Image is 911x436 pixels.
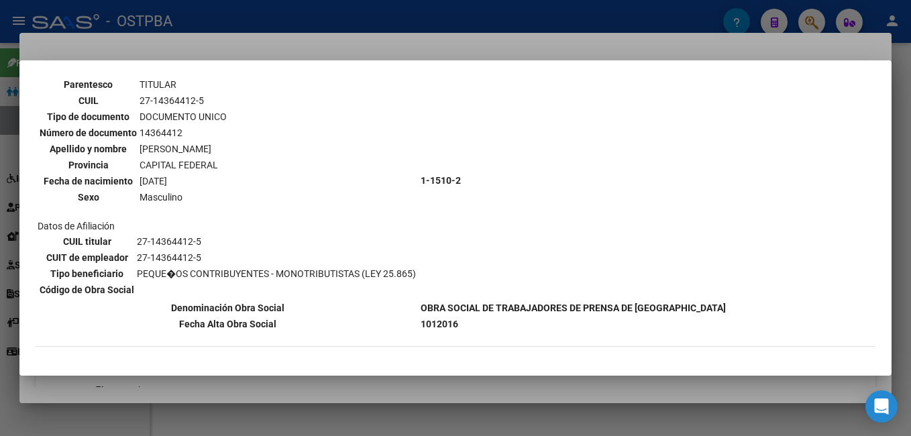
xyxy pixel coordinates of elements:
[39,142,138,156] th: Apellido y nombre
[865,390,898,423] div: Open Intercom Messenger
[136,250,417,265] td: 27-14364412-5
[139,77,227,92] td: TITULAR
[139,158,227,172] td: CAPITAL FEDERAL
[421,303,726,313] b: OBRA SOCIAL DE TRABAJADORES DE PRENSA DE [GEOGRAPHIC_DATA]
[39,93,138,108] th: CUIL
[139,109,227,124] td: DOCUMENTO UNICO
[139,174,227,188] td: [DATE]
[39,125,138,140] th: Número de documento
[39,158,138,172] th: Provincia
[139,125,227,140] td: 14364412
[139,190,227,205] td: Masculino
[39,174,138,188] th: Fecha de nacimiento
[136,234,417,249] td: 27-14364412-5
[421,175,461,186] b: 1-1510-2
[39,250,135,265] th: CUIT de empleador
[39,282,135,297] th: Código de Obra Social
[39,234,135,249] th: CUIL titular
[136,266,417,281] td: PEQUE�OS CONTRIBUYENTES - MONOTRIBUTISTAS (LEY 25.865)
[37,301,419,315] th: Denominación Obra Social
[37,317,419,331] th: Fecha Alta Obra Social
[39,266,135,281] th: Tipo beneficiario
[39,77,138,92] th: Parentesco
[421,319,458,329] b: 1012016
[139,142,227,156] td: [PERSON_NAME]
[39,109,138,124] th: Tipo de documento
[139,93,227,108] td: 27-14364412-5
[39,190,138,205] th: Sexo
[37,62,419,299] td: Datos personales Datos de Afiliación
